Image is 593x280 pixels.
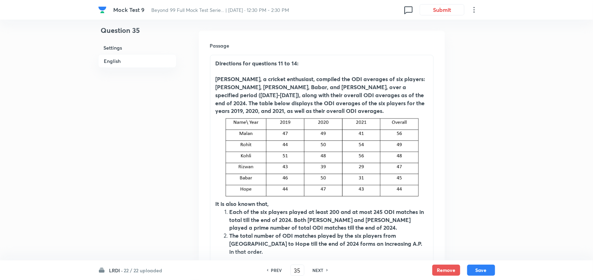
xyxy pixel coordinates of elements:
h6: Passage [210,42,434,49]
span: Mock Test 9 [113,6,144,13]
span: Beyond 99 Full Mock Test Serie... | [DATE] · 12:30 PM - 2:30 PM [151,7,289,13]
h6: PREV [271,267,282,273]
h6: 22 / 22 uploaded [124,267,162,274]
h6: LRDI · [109,267,123,274]
strong: The total number of ODI matches played by the six players from [GEOGRAPHIC_DATA] to Hope till the... [230,232,422,255]
button: Save [467,265,495,276]
img: Company Logo [98,6,107,14]
img: 04-07-25-11:16:26-AM [216,115,428,198]
strong: Directions for questions 11 to 14: [216,59,299,67]
button: Remove [432,265,460,276]
strong: [PERSON_NAME], a cricket enthusiast, compiled the ODI averages of six players: [PERSON_NAME], [PE... [216,75,425,114]
h6: Settings [98,41,176,54]
h6: NEXT [313,267,324,273]
button: Submit [420,4,464,15]
h6: English [98,54,176,68]
h4: Question 35 [98,25,176,41]
strong: Each of the six players played at least 200 and at most 245 ODI matches in total till the end of ... [230,208,424,231]
strong: It is also known that, [216,200,269,207]
a: Company Logo [98,6,108,14]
